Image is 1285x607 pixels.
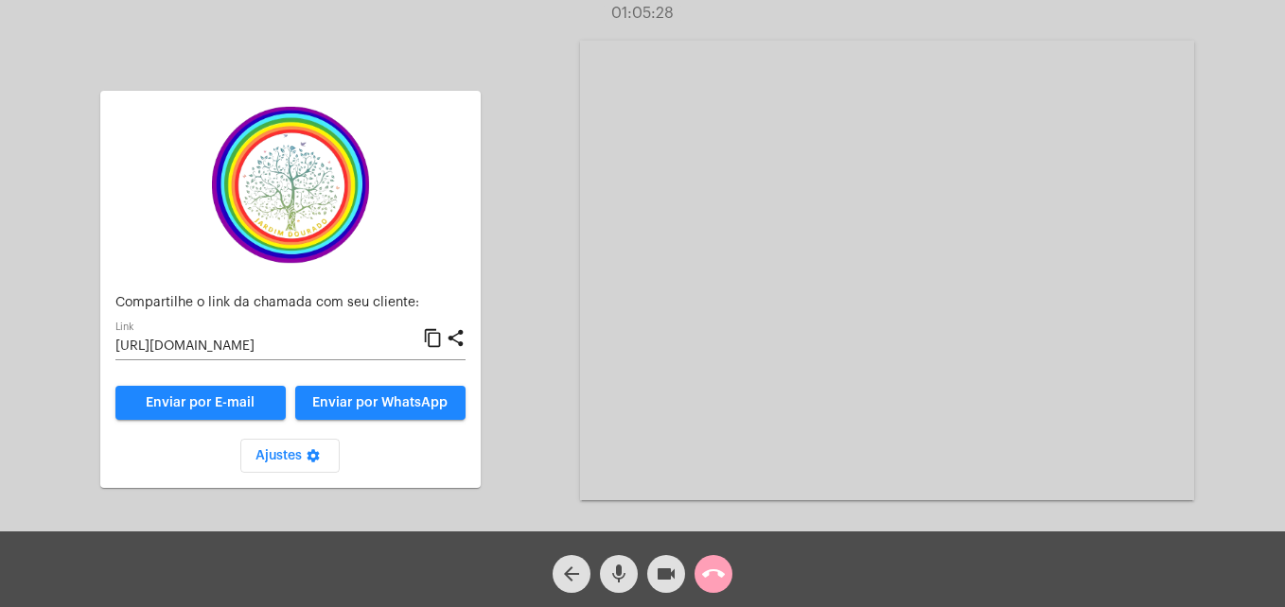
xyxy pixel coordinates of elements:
mat-icon: settings [302,448,325,471]
a: Enviar por E-mail [115,386,286,420]
span: Enviar por WhatsApp [312,396,448,409]
button: Enviar por WhatsApp [295,386,466,420]
mat-icon: share [446,327,466,350]
mat-icon: videocam [655,563,678,585]
mat-icon: arrow_back [560,563,583,585]
span: 01:05:28 [611,6,674,21]
p: Compartilhe o link da chamada com seu cliente: [115,296,466,310]
img: c337f8d0-2252-6d55-8527-ab50248c0d14.png [196,106,385,264]
mat-icon: content_copy [423,327,443,350]
mat-icon: mic [607,563,630,585]
span: Enviar por E-mail [146,396,255,409]
span: Ajustes [255,449,325,462]
button: Ajustes [240,439,340,473]
mat-icon: call_end [702,563,725,585]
